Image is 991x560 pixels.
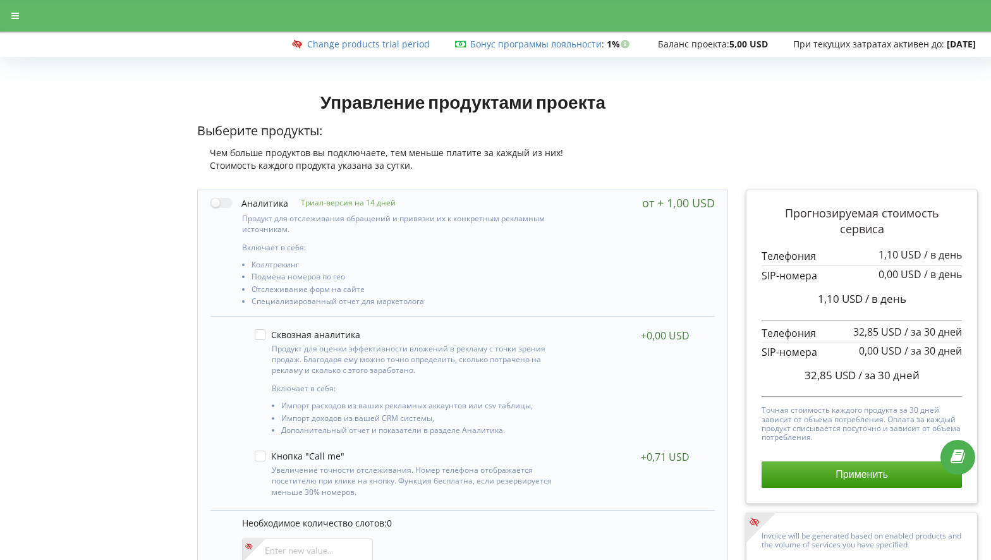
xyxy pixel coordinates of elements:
p: Телефония [762,326,962,341]
span: 1,10 USD [818,291,863,306]
p: Invoice will be generated based on enabled products and the volume of services you have specified [762,528,962,550]
span: 0,00 USD [859,344,902,358]
span: / за 30 дней [904,325,962,339]
label: Сквозная аналитика [255,329,360,340]
button: Применить [762,461,962,488]
p: Увеличение точности отслеживания. Номер телефона отображается посетителю при клике на кнопку. Фун... [272,465,559,497]
div: +0,71 USD [641,451,690,463]
span: 0 [387,517,392,529]
p: Продукт для отслеживания обращений и привязки их к конкретным рекламным источникам. [242,213,564,234]
span: / за 30 дней [858,368,920,382]
span: : [470,38,604,50]
p: SIP-номера [762,345,962,360]
li: Специализированный отчет для маркетолога [252,297,564,309]
span: / в день [924,267,962,281]
label: Аналитика [210,197,288,210]
p: Выберите продукты: [197,122,728,140]
strong: [DATE] [947,38,976,50]
span: 1,10 USD [879,248,921,262]
span: Баланс проекта: [658,38,729,50]
label: Кнопка "Call me" [255,451,344,461]
strong: 1% [607,38,633,50]
li: Импорт расходов из ваших рекламных аккаунтов или csv таблицы, [281,401,559,413]
span: 0,00 USD [879,267,921,281]
li: Подмена номеров по гео [252,272,564,284]
li: Импорт доходов из вашей CRM системы, [281,414,559,426]
p: Необходимое количество слотов: [242,517,702,530]
li: Коллтрекинг [252,260,564,272]
p: Включает в себя: [242,242,564,253]
a: Change products trial period [307,38,430,50]
span: 32,85 USD [805,368,856,382]
p: Триал-версия на 14 дней [288,197,396,208]
span: / в день [924,248,962,262]
div: Чем больше продуктов вы подключаете, тем меньше платите за каждый из них! [197,147,728,159]
p: Точная стоимость каждого продукта за 30 дней зависит от объема потребления. Оплата за каждый прод... [762,403,962,442]
p: Включает в себя: [272,383,559,394]
p: SIP-номера [762,269,962,283]
div: от + 1,00 USD [642,197,715,209]
span: При текущих затратах активен до: [793,38,944,50]
p: Прогнозируемая стоимость сервиса [762,205,962,238]
div: +0,00 USD [641,329,690,342]
div: Стоимость каждого продукта указана за сутки. [197,159,728,172]
strong: 5,00 USD [729,38,768,50]
li: Отслеживание форм на сайте [252,285,564,297]
li: Дополнительный отчет и показатели в разделе Аналитика. [281,426,559,438]
span: 32,85 USD [853,325,902,339]
a: Бонус программы лояльности [470,38,602,50]
h1: Управление продуктами проекта [197,90,728,113]
p: Телефония [762,249,962,264]
p: Продукт для оценки эффективности вложений в рекламу с точки зрения продаж. Благодаря ему можно то... [272,343,559,375]
span: / в день [865,291,906,306]
span: / за 30 дней [904,344,962,358]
